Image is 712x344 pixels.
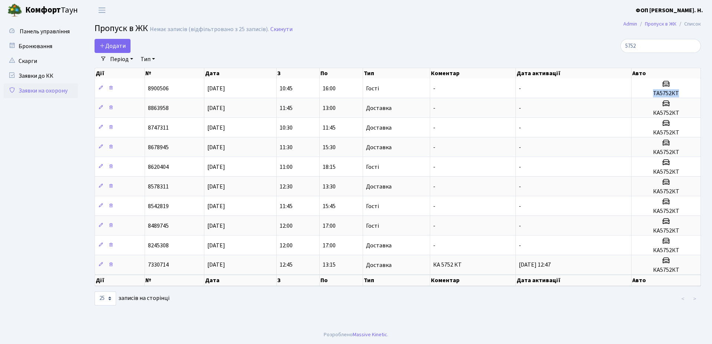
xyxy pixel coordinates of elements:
span: Додати [99,42,126,50]
span: [DATE] [207,104,225,112]
div: Розроблено . [324,331,388,339]
h5: КА5752КТ [634,149,698,156]
span: Доставка [366,262,392,268]
span: 11:45 [280,104,293,112]
span: 8863958 [148,104,169,112]
span: 10:45 [280,84,293,93]
span: - [433,143,435,151]
span: - [519,104,521,112]
span: - [433,222,435,230]
span: [DATE] [207,84,225,93]
span: Гості [366,86,379,91]
span: 8489745 [148,222,169,230]
span: 8245308 [148,241,169,250]
nav: breadcrumb [612,16,712,32]
span: - [433,84,435,93]
b: ФОП [PERSON_NAME]. Н. [636,6,703,14]
span: [DATE] [207,261,225,269]
label: записів на сторінці [95,291,169,305]
span: 11:30 [280,143,293,151]
a: Додати [95,39,131,53]
span: - [433,241,435,250]
th: Дії [95,275,145,286]
span: 13:30 [323,183,336,191]
th: Дії [95,68,145,79]
h5: КА5752КТ [634,267,698,274]
span: 8900506 [148,84,169,93]
th: По [320,275,363,286]
span: 17:00 [323,241,336,250]
span: - [519,222,521,230]
span: 17:00 [323,222,336,230]
span: - [433,104,435,112]
a: Пропуск в ЖК [645,20,676,28]
span: 8678945 [148,143,169,151]
span: - [433,183,435,191]
a: Період [107,53,136,66]
th: Авто [632,275,701,286]
span: - [519,124,521,132]
span: [DATE] [207,222,225,230]
img: logo.png [7,3,22,18]
h5: КА5752КТ [634,247,698,254]
span: Доставка [366,184,392,190]
span: Пропуск в ЖК [95,22,148,35]
span: 7330714 [148,261,169,269]
h5: КА5752КТ [634,110,698,117]
span: - [519,241,521,250]
span: [DATE] [207,241,225,250]
span: 11:45 [280,202,293,210]
a: Скарги [4,54,78,69]
h5: КА5752КТ [634,188,698,195]
th: Дата активації [516,68,632,79]
span: 12:00 [280,222,293,230]
h5: КА5752КТ [634,129,698,136]
th: № [145,68,204,79]
a: Панель управління [4,24,78,39]
a: ФОП [PERSON_NAME]. Н. [636,6,703,15]
a: Admin [623,20,637,28]
h5: КА5752КТ [634,168,698,176]
a: Заявки до КК [4,69,78,83]
span: [DATE] [207,124,225,132]
th: З [277,68,320,79]
span: 15:45 [323,202,336,210]
th: По [320,68,363,79]
span: КА 5752 КТ [433,261,462,269]
span: Гості [366,223,379,229]
div: Немає записів (відфільтровано з 25 записів). [150,26,269,33]
span: - [519,84,521,93]
span: 8620404 [148,163,169,171]
a: Тип [138,53,158,66]
h5: КА5752КТ [634,208,698,215]
span: Доставка [366,243,392,248]
span: Доставка [366,144,392,150]
th: З [277,275,320,286]
span: - [519,163,521,171]
th: № [145,275,204,286]
span: - [519,143,521,151]
button: Переключити навігацію [93,4,111,16]
span: - [519,183,521,191]
span: 13:00 [323,104,336,112]
input: Пошук... [620,39,701,53]
span: 11:45 [323,124,336,132]
span: 15:30 [323,143,336,151]
span: - [433,163,435,171]
a: Massive Kinetic [353,331,387,338]
span: [DATE] [207,202,225,210]
span: Таун [25,4,78,17]
span: [DATE] [207,143,225,151]
span: - [433,202,435,210]
span: 8542819 [148,202,169,210]
span: 8747311 [148,124,169,132]
th: Дата [204,68,277,79]
select: записів на сторінці [95,291,116,305]
li: Список [676,20,701,28]
span: 16:00 [323,84,336,93]
span: 10:30 [280,124,293,132]
span: Гості [366,164,379,170]
th: Тип [363,68,430,79]
h5: КА5752КТ [634,227,698,234]
th: Коментар [430,275,516,286]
